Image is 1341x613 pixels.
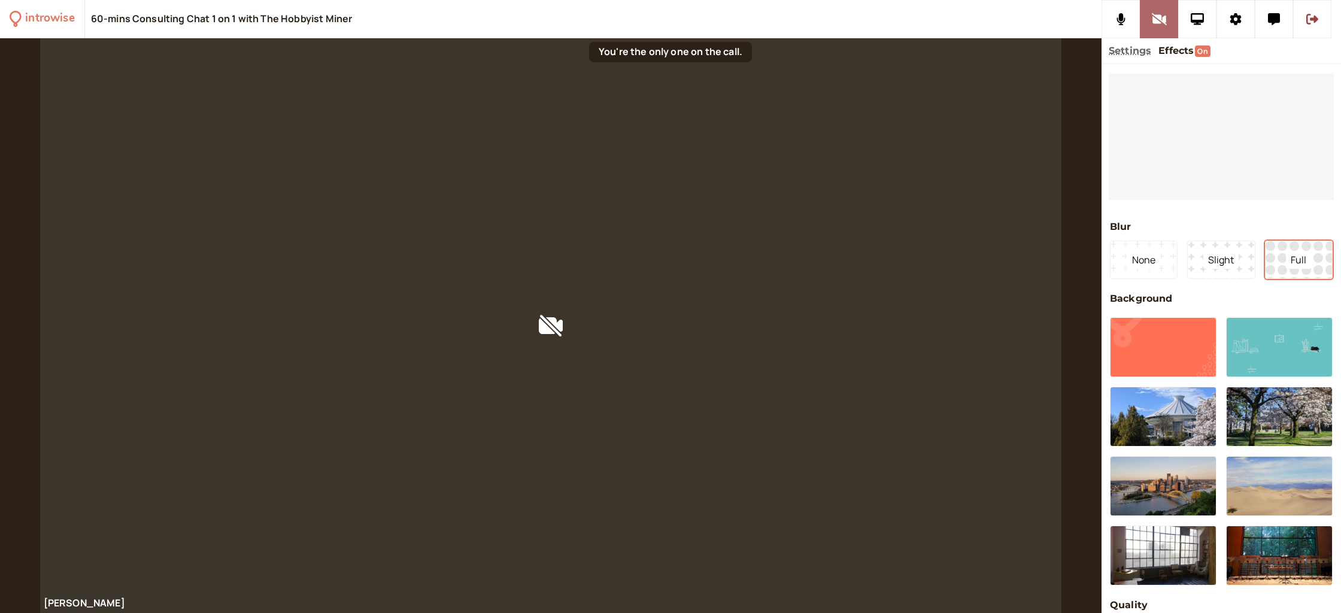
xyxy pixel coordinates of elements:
button: Loft [1110,526,1216,585]
button: Death Valley [1226,456,1333,516]
div: 60-mins Consulting Chat 1 on 1 with The Hobbyist Miner [91,13,353,26]
button: Spring [1226,387,1333,447]
button: Full [1265,241,1333,279]
h5: Background [1110,291,1333,306]
div: introwise [25,10,74,28]
span: Slight [1203,251,1239,269]
button: Slight [1187,241,1255,279]
button: Vancouver [1110,387,1216,447]
div: You're the only one on the call. [589,42,752,62]
button: Effects [1158,43,1194,59]
h5: Quality [1110,597,1333,613]
button: Pittsburgh [1110,456,1216,516]
span: On [1195,45,1210,57]
button: Mint [1226,317,1333,377]
button: Peach [1110,317,1216,377]
button: Stage [1226,526,1333,585]
button: Settings [1109,43,1151,59]
span: Full [1286,251,1311,269]
span: None [1127,251,1160,269]
h5: Blur [1110,219,1333,235]
button: None [1110,241,1178,279]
